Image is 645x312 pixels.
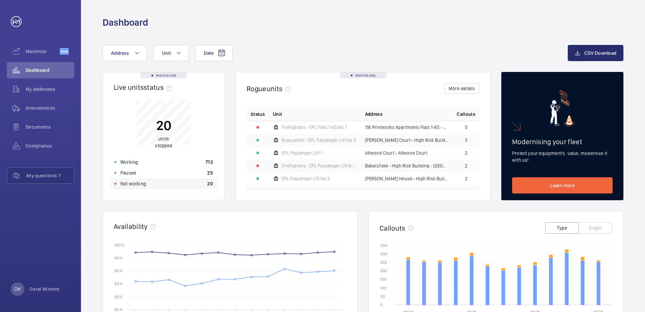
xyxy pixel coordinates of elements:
h2: Modernising your fleet [512,137,613,146]
text: 90 % [114,307,123,312]
span: EPL Passenger Lift No 2 [282,176,330,181]
span: Callouts [457,111,475,118]
p: Status [251,111,265,118]
span: Beta [60,48,69,55]
span: 2 [465,176,468,181]
img: marketing-card.svg [550,90,575,127]
span: 2 [465,151,468,155]
p: Paused [120,170,136,176]
span: Address [111,50,129,56]
span: CSV Download [584,50,616,56]
span: Compliance [26,142,74,149]
span: Address [365,111,383,118]
button: Date [195,45,233,61]
span: 2 [465,163,468,168]
span: Unit [162,50,171,56]
span: Bakersfield - High Risk Building - [GEOGRAPHIC_DATA] [365,163,449,168]
text: 100 % [114,242,124,247]
text: 250 [380,260,387,265]
span: Date [204,50,214,56]
span: [PERSON_NAME] House - High Risk Building - [PERSON_NAME][GEOGRAPHIC_DATA] [365,176,449,181]
p: Not working [120,180,146,187]
span: Firefighters - EPL Passenger Lift No 2 [282,163,357,168]
text: 150 [380,277,387,282]
text: 200 [380,268,387,273]
button: Address [103,45,147,61]
p: CM [14,286,21,292]
text: 100 [380,286,387,290]
p: 25 [207,170,213,176]
span: Evacuation - EPL Passenger Lift No 2 [282,138,356,142]
button: More details [444,83,479,94]
text: 96 % [114,268,123,273]
div: Real time data [340,72,386,78]
span: Maximize [26,48,60,55]
a: Learn more [512,177,613,193]
p: units [155,135,172,149]
p: 713 [205,159,213,165]
span: units [267,84,293,93]
h2: Callouts [380,224,405,232]
p: Coral Mintern [30,286,60,292]
h2: Rogue [247,84,293,93]
text: 0 [380,303,383,307]
text: 98 % [114,256,123,260]
span: status [144,83,174,92]
p: Working [120,159,138,165]
div: Real time data [141,72,187,78]
span: Attwood Court - Attwood Court [365,151,427,155]
text: 50 [380,294,385,299]
span: Interventions [26,105,74,111]
span: 3 [465,138,468,142]
p: 20 [155,117,172,134]
span: Dashboard [26,67,74,74]
span: Documents [26,124,74,130]
p: Protect your equipment's value, modernise it with us! [512,150,613,163]
button: Origin [579,222,612,234]
span: Firefighters - EPL Flats 1-65 No 1 [282,125,346,130]
text: 94 % [114,281,123,286]
h1: Dashboard [103,16,148,29]
span: My addresses [26,86,74,93]
p: 20 [207,180,213,187]
h2: Live units [114,83,174,92]
text: 92 % [114,294,122,299]
h2: Availability [114,222,148,231]
span: Any questions ? [26,172,74,179]
button: CSV Download [568,45,623,61]
span: 116 Printworks Apartments Flats 1-65 - High Risk Building - 116 Printworks Apartments Flats 1-65 [365,125,449,130]
span: stopped [155,143,172,148]
button: Type [545,222,579,234]
text: 300 [380,252,387,256]
span: Unit [273,111,282,118]
text: 350 [380,243,387,248]
span: [PERSON_NAME] Court - High Risk Building - [PERSON_NAME][GEOGRAPHIC_DATA] [365,138,449,142]
button: Unit [153,45,189,61]
span: 5 [465,125,468,130]
span: EPL Passenger Lift 1 [282,151,322,155]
